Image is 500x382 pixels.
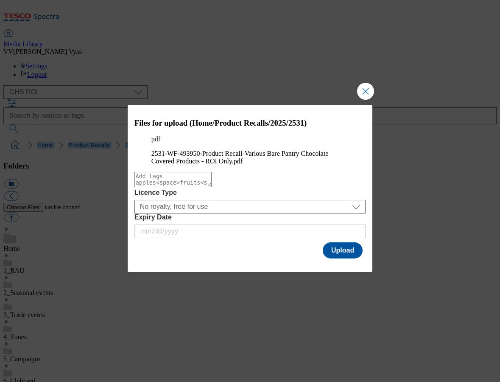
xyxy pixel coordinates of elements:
div: Modal [128,105,373,272]
h3: Files for upload (Home/Product Recalls/2025/2531) [134,118,366,128]
p: pdf [151,135,349,143]
label: Licence Type [134,189,366,197]
figcaption: 2531-WF-493950-Product Recall-Various Bare Pantry Chocolate Covered Products - ROI Only.pdf [151,150,349,165]
button: Upload [323,242,363,258]
label: Expiry Date [134,213,366,221]
button: Close Modal [357,83,374,100]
